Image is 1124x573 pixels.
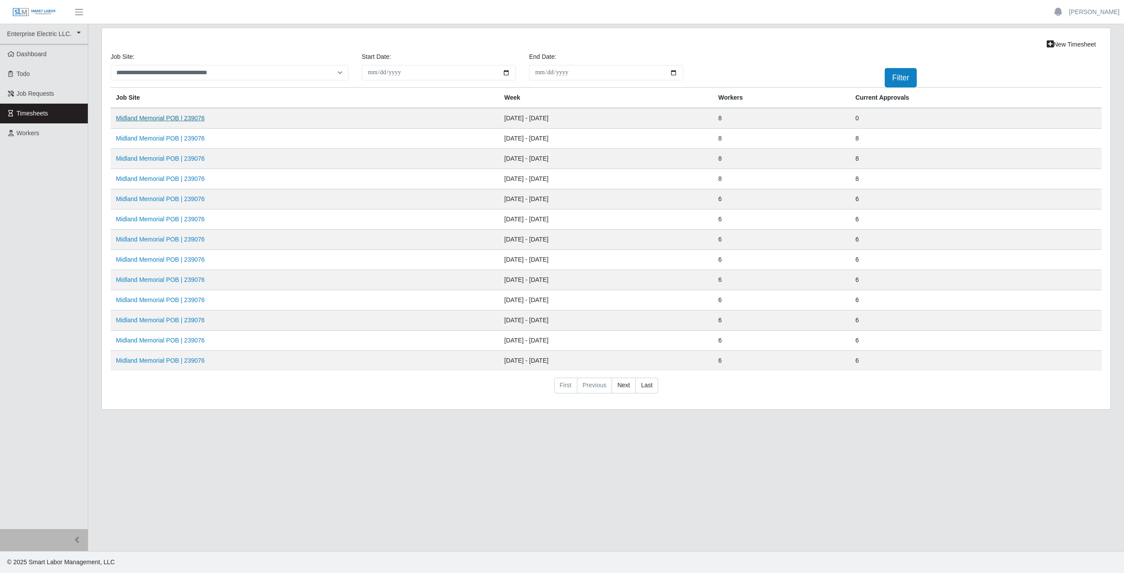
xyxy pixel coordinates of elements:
[612,378,636,393] a: Next
[116,296,205,303] a: Midland Memorial POB | 239076
[116,195,205,202] a: Midland Memorial POB | 239076
[713,230,850,250] td: 6
[713,129,850,149] td: 8
[116,256,205,263] a: Midland Memorial POB | 239076
[850,250,1102,270] td: 6
[17,110,48,117] span: Timesheets
[713,310,850,331] td: 6
[499,129,713,149] td: [DATE] - [DATE]
[850,149,1102,169] td: 8
[850,351,1102,371] td: 6
[635,378,658,393] a: Last
[713,108,850,129] td: 8
[116,276,205,283] a: Midland Memorial POB | 239076
[850,290,1102,310] td: 6
[17,70,30,77] span: Todo
[499,290,713,310] td: [DATE] - [DATE]
[17,50,47,58] span: Dashboard
[362,52,391,61] label: Start Date:
[850,209,1102,230] td: 6
[885,68,917,87] button: Filter
[713,250,850,270] td: 6
[499,149,713,169] td: [DATE] - [DATE]
[116,236,205,243] a: Midland Memorial POB | 239076
[116,115,205,122] a: Midland Memorial POB | 239076
[850,310,1102,331] td: 6
[111,52,134,61] label: job site:
[850,108,1102,129] td: 0
[17,130,40,137] span: Workers
[116,317,205,324] a: Midland Memorial POB | 239076
[499,310,713,331] td: [DATE] - [DATE]
[713,189,850,209] td: 6
[850,169,1102,189] td: 8
[713,270,850,290] td: 6
[1069,7,1120,17] a: [PERSON_NAME]
[116,175,205,182] a: Midland Memorial POB | 239076
[111,88,499,108] th: job site
[499,250,713,270] td: [DATE] - [DATE]
[116,216,205,223] a: Midland Memorial POB | 239076
[499,230,713,250] td: [DATE] - [DATE]
[12,7,56,17] img: SLM Logo
[499,331,713,351] td: [DATE] - [DATE]
[116,337,205,344] a: Midland Memorial POB | 239076
[713,209,850,230] td: 6
[17,90,54,97] span: Job Requests
[850,270,1102,290] td: 6
[499,108,713,129] td: [DATE] - [DATE]
[1041,37,1102,52] a: New Timesheet
[111,378,1102,400] nav: pagination
[499,169,713,189] td: [DATE] - [DATE]
[116,155,205,162] a: Midland Memorial POB | 239076
[713,88,850,108] th: Workers
[116,357,205,364] a: Midland Memorial POB | 239076
[850,129,1102,149] td: 8
[116,135,205,142] a: Midland Memorial POB | 239076
[499,209,713,230] td: [DATE] - [DATE]
[7,559,115,566] span: © 2025 Smart Labor Management, LLC
[713,169,850,189] td: 8
[850,88,1102,108] th: Current Approvals
[850,189,1102,209] td: 6
[713,290,850,310] td: 6
[713,149,850,169] td: 8
[499,189,713,209] td: [DATE] - [DATE]
[529,52,556,61] label: End Date:
[713,351,850,371] td: 6
[499,351,713,371] td: [DATE] - [DATE]
[850,230,1102,250] td: 6
[713,331,850,351] td: 6
[850,331,1102,351] td: 6
[499,270,713,290] td: [DATE] - [DATE]
[499,88,713,108] th: Week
